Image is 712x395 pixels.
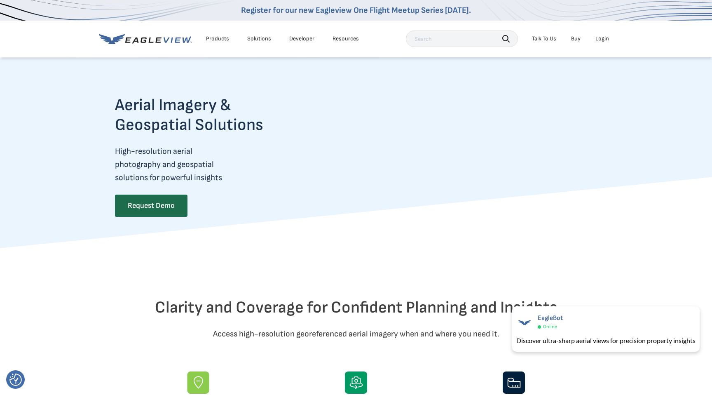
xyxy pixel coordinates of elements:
[115,95,295,135] h2: Aerial Imagery & Geospatial Solutions
[289,35,314,42] a: Developer
[9,374,22,386] button: Consent Preferences
[115,145,295,184] p: High-resolution aerial photography and geospatial solutions for powerful insights
[516,336,696,346] div: Discover ultra-sharp aerial views for precision property insights
[571,35,581,42] a: Buy
[115,298,597,317] h2: Clarity and Coverage for Confident Planning and Insights
[247,35,271,42] div: Solutions
[9,374,22,386] img: Revisit consent button
[333,35,359,42] div: Resources
[532,35,556,42] div: Talk To Us
[538,314,563,322] span: EagleBot
[241,5,471,15] a: Register for our new Eagleview One Flight Meetup Series [DATE].
[516,314,533,331] img: EagleBot
[206,35,229,42] div: Products
[595,35,609,42] div: Login
[543,324,557,330] span: Online
[115,327,597,341] p: Access high-resolution georeferenced aerial imagery when and where you need it.
[406,31,518,47] input: Search
[115,195,187,217] a: Request Demo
